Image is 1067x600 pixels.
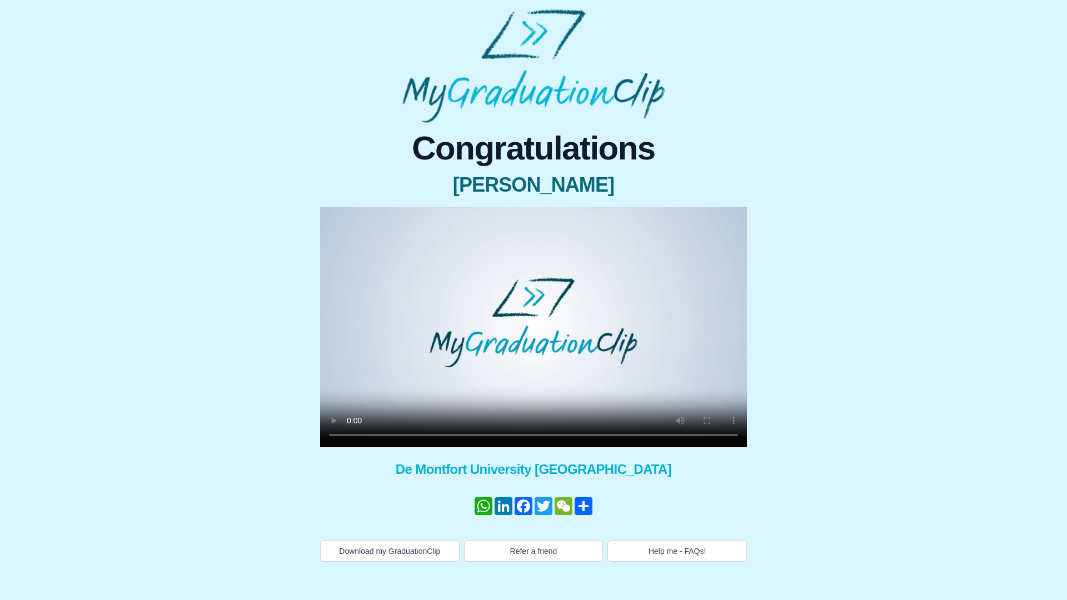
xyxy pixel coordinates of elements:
img: MyGraduationClip [402,9,665,123]
span: [PERSON_NAME] [320,174,747,196]
button: Download my GraduationClip [320,541,460,562]
a: WhatsApp [473,497,493,515]
a: Share [574,497,594,515]
a: Twitter [533,497,554,515]
a: Facebook [513,497,533,515]
span: Congratulations [320,132,747,165]
a: WeChat [554,497,574,515]
button: Help me - FAQs! [607,541,747,562]
button: Refer a friend [464,541,604,562]
a: LinkedIn [493,497,513,515]
span: De Montfort University [GEOGRAPHIC_DATA] [320,461,747,478]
